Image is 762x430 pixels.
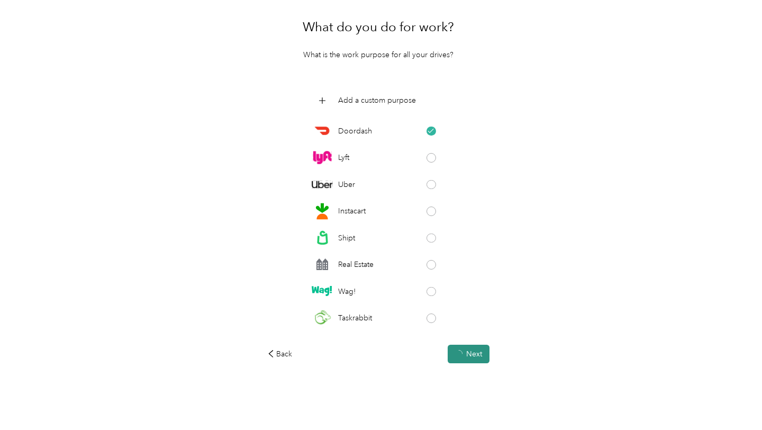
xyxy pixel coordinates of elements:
p: Add a custom purpose [338,95,416,106]
h1: What do you do for work? [303,14,454,40]
button: Next [448,345,489,363]
p: Lyft [338,152,349,163]
p: Doordash [338,126,372,137]
p: Shipt [338,232,355,244]
iframe: Everlance-gr Chat Button Frame [703,371,762,430]
p: Instacart [338,205,366,217]
p: Uber [338,179,355,190]
p: What is the work purpose for all your drives? [303,49,453,60]
p: Wag! [338,286,356,297]
p: Real Estate [338,259,374,270]
p: Taskrabbit [338,312,372,324]
div: Back [267,348,293,360]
